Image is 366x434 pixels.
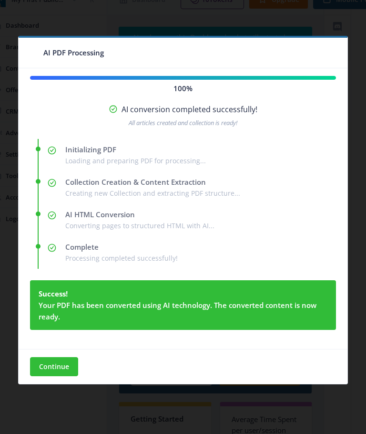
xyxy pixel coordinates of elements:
div: Converting pages to structured HTML with AI... [65,221,335,231]
div: 100% [30,84,335,93]
nb-alert: Your PDF has been converted using AI technology. The converted content is now ready. [30,280,335,330]
button: Continue [30,357,78,376]
div: Collection Creation & Content Extraction [65,177,335,187]
div: AI HTML Conversion [65,210,335,219]
div: All articles created and collection is ready! [30,118,335,127]
div: Creating new Collection and extracting PDF structure... [65,189,335,198]
div: AI conversion completed successfully! [30,105,335,114]
strong: Success! [39,288,327,299]
div: Loading and preparing PDF for processing... [65,156,335,166]
div: AI PDF Processing [30,45,104,60]
div: Initializing PDF [65,145,335,154]
div: Complete [65,242,335,252]
div: Processing completed successfully! [65,254,335,263]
